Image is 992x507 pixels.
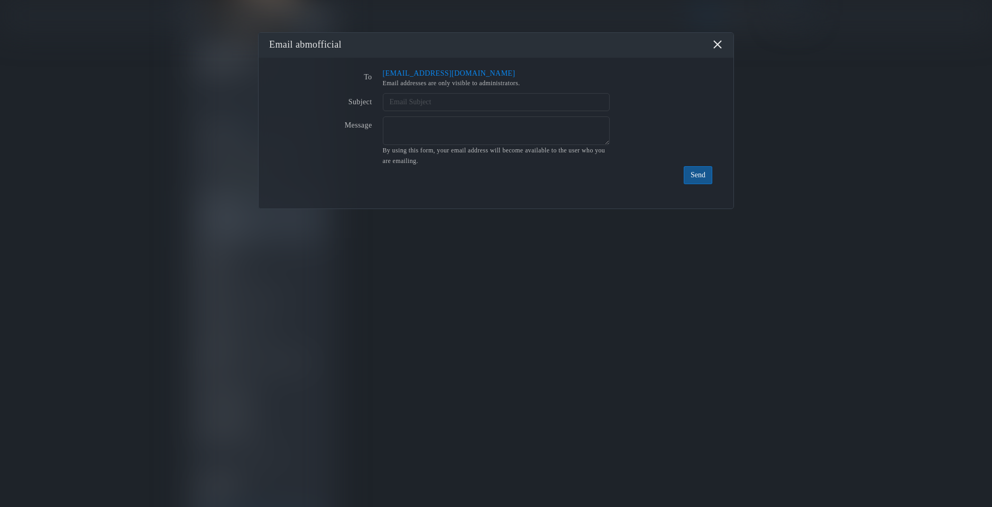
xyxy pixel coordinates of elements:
label: To [269,68,383,83]
small: By using this form, your email address will become available to the user who you are emailing. [383,147,605,165]
button: Send [684,166,712,184]
h4: Email abmofficial [269,38,723,52]
input: Email Subject [383,93,610,111]
span: Subject [348,98,372,106]
button: × [712,39,723,50]
a: [EMAIL_ADDRESS][DOMAIN_NAME] [383,69,516,77]
span: Message [345,121,372,129]
small: Email addresses are only visible to administrators. [383,79,610,88]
